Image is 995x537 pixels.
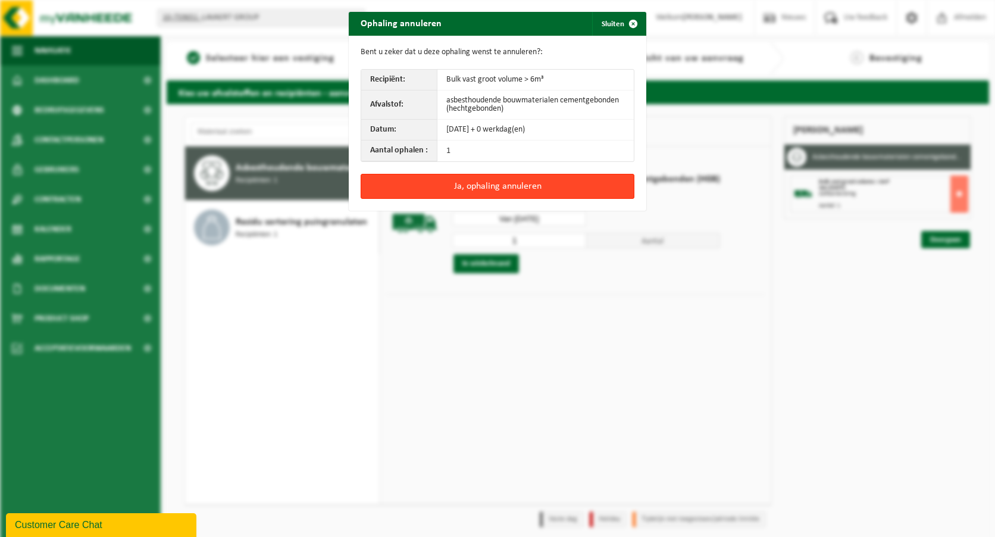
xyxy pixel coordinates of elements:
[361,174,634,199] button: Ja, ophaling annuleren
[361,70,437,90] th: Recipiënt:
[437,120,634,141] td: [DATE] + 0 werkdag(en)
[6,511,199,537] iframe: chat widget
[361,90,437,120] th: Afvalstof:
[592,12,645,36] button: Sluiten
[437,70,634,90] td: Bulk vast groot volume > 6m³
[361,141,437,161] th: Aantal ophalen :
[437,141,634,161] td: 1
[437,90,634,120] td: asbesthoudende bouwmaterialen cementgebonden (hechtgebonden)
[349,12,453,35] h2: Ophaling annuleren
[361,48,634,57] p: Bent u zeker dat u deze ophaling wenst te annuleren?:
[361,120,437,141] th: Datum:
